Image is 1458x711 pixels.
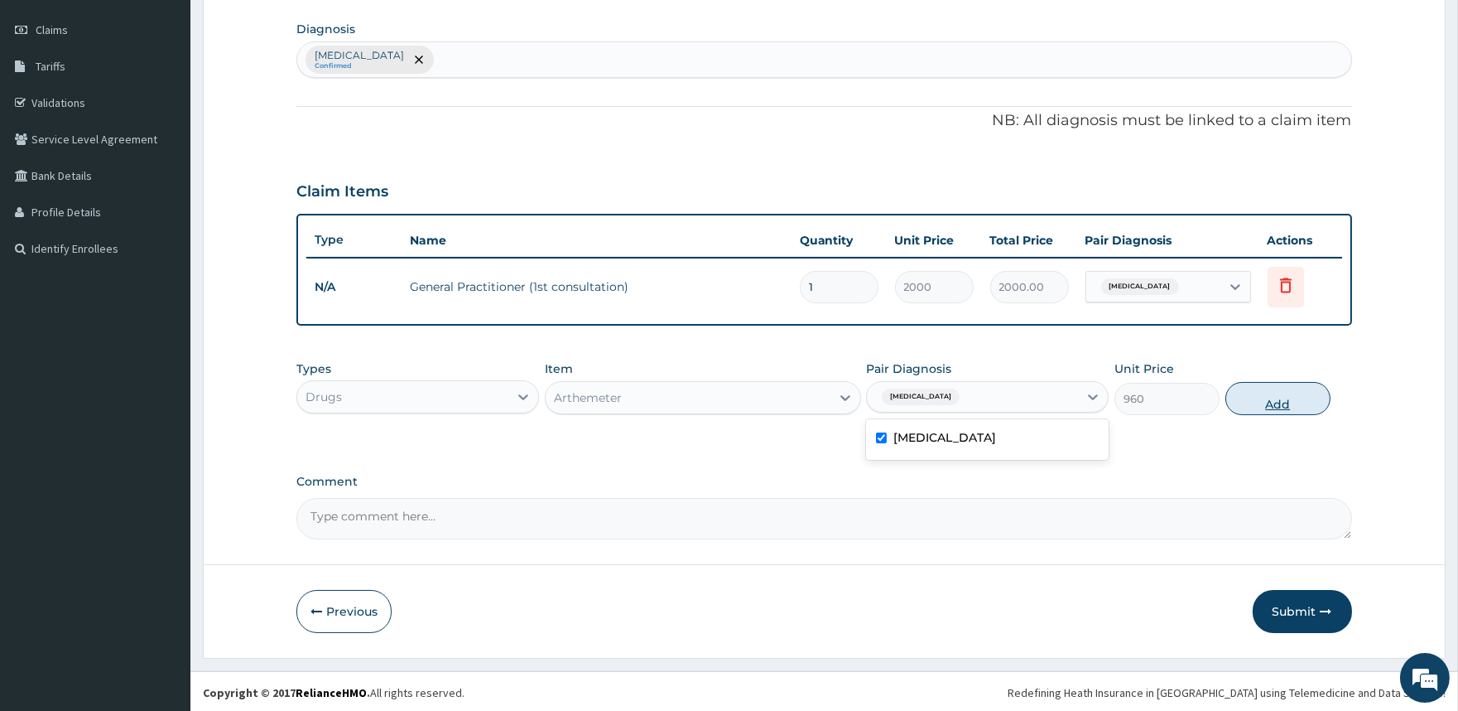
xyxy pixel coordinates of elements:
div: Redefining Heath Insurance in [GEOGRAPHIC_DATA] using Telemedicine and Data Science! [1008,684,1446,701]
th: Total Price [982,224,1077,257]
th: Name [402,224,791,257]
label: Item [545,360,573,377]
div: Arthemeter [554,389,622,406]
th: Type [306,225,402,255]
div: Chat with us now [86,93,278,114]
button: Previous [296,590,392,633]
img: d_794563401_company_1708531726252_794563401 [31,83,67,124]
th: Actions [1259,224,1342,257]
div: Minimize live chat window [272,8,311,48]
div: Drugs [306,389,342,405]
td: N/A [306,272,402,302]
th: Unit Price [887,224,982,257]
span: remove selection option [411,52,426,67]
a: RelianceHMO [296,685,367,700]
th: Quantity [792,224,887,257]
label: Diagnosis [296,21,355,37]
h3: Claim Items [296,183,388,201]
span: We're online! [96,209,229,376]
label: Pair Diagnosis [866,360,951,377]
p: [MEDICAL_DATA] [315,49,404,62]
span: [MEDICAL_DATA] [1101,278,1179,295]
label: Unit Price [1114,360,1174,377]
span: [MEDICAL_DATA] [882,389,960,405]
strong: Copyright © 2017 . [203,685,370,700]
td: General Practitioner (1st consultation) [402,270,791,303]
textarea: Type your message and hit 'Enter' [8,452,315,510]
p: NB: All diagnosis must be linked to a claim item [296,110,1351,132]
th: Pair Diagnosis [1077,224,1259,257]
button: Submit [1253,590,1352,633]
label: Types [296,362,331,376]
span: Tariffs [36,59,65,74]
button: Add [1225,382,1330,415]
label: Comment [296,475,1351,489]
small: Confirmed [315,62,404,70]
span: Claims [36,22,68,37]
label: [MEDICAL_DATA] [893,429,996,446]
